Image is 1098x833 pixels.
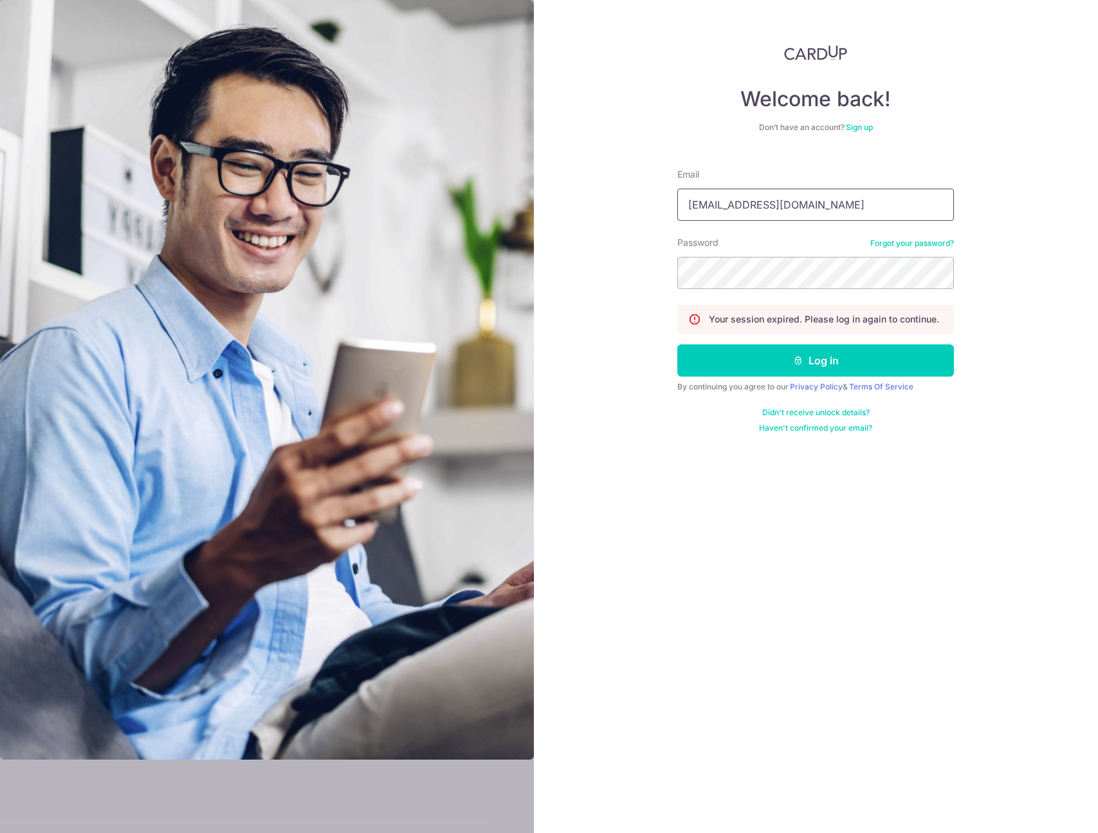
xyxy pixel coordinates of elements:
a: Didn't receive unlock details? [762,407,870,418]
button: Log in [677,344,954,377]
a: Terms Of Service [849,382,913,391]
a: Sign up [846,122,873,132]
img: CardUp Logo [784,45,847,61]
a: Haven't confirmed your email? [759,423,872,433]
a: Forgot your password? [870,238,954,248]
div: By continuing you agree to our & [677,382,954,392]
p: Your session expired. Please log in again to continue. [709,313,939,326]
input: Enter your Email [677,189,954,221]
label: Email [677,168,699,181]
div: Don’t have an account? [677,122,954,133]
h4: Welcome back! [677,86,954,112]
label: Password [677,236,718,249]
a: Privacy Policy [790,382,843,391]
